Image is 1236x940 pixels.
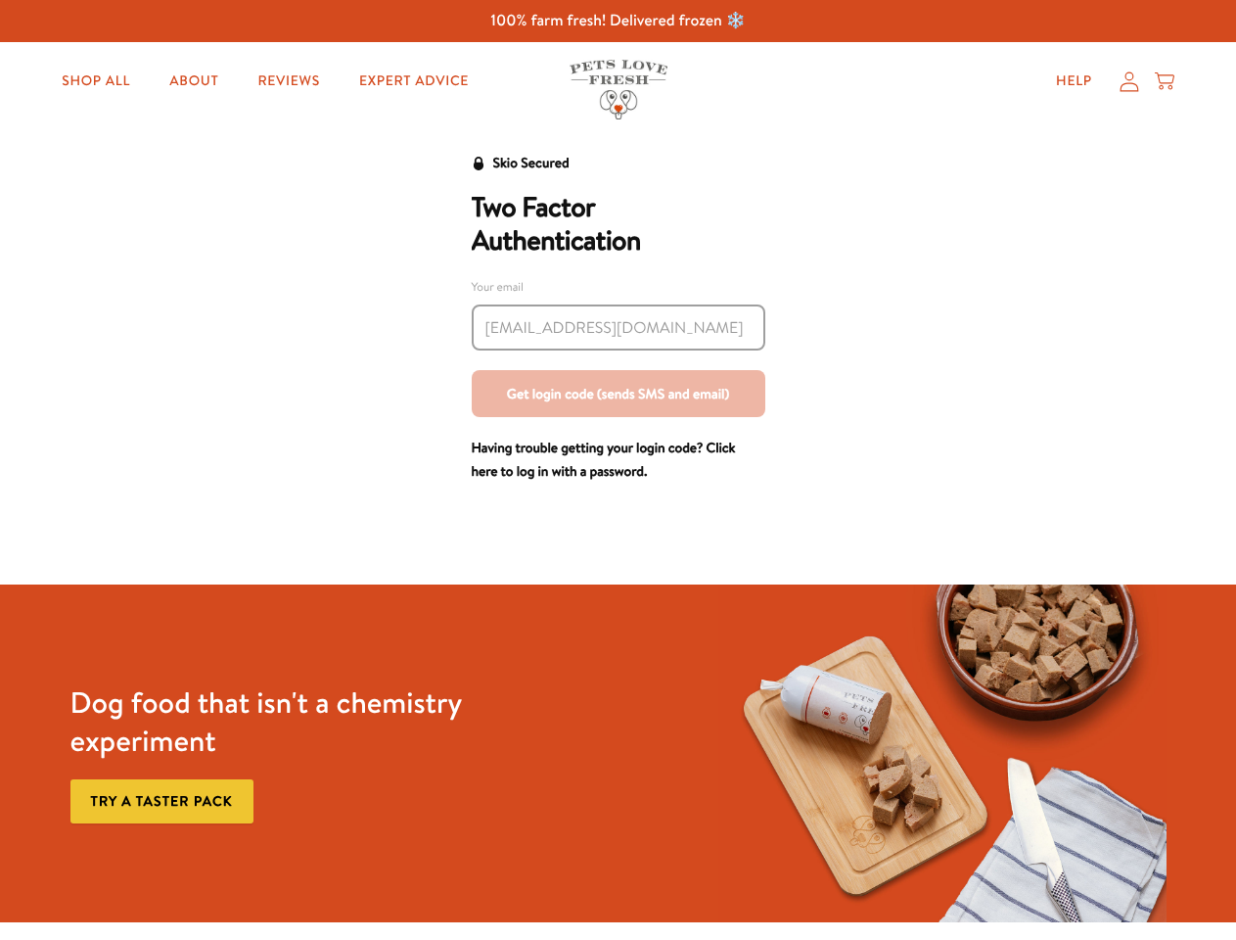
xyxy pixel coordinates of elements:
a: Help [1040,62,1108,101]
a: Skio Secured [472,152,570,191]
h2: Two Factor Authentication [472,191,765,258]
h3: Dog food that isn't a chemistry experiment [70,683,518,760]
img: Fussy [718,585,1166,922]
svg: Security [472,157,485,170]
img: Pets Love Fresh [570,60,667,119]
a: Having trouble getting your login code? Click here to log in with a password. [472,438,736,481]
a: Expert Advice [343,62,484,101]
div: Skio Secured [493,152,570,175]
a: About [154,62,234,101]
a: Shop All [46,62,146,101]
a: Reviews [242,62,335,101]
a: Try a taster pack [70,779,253,823]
